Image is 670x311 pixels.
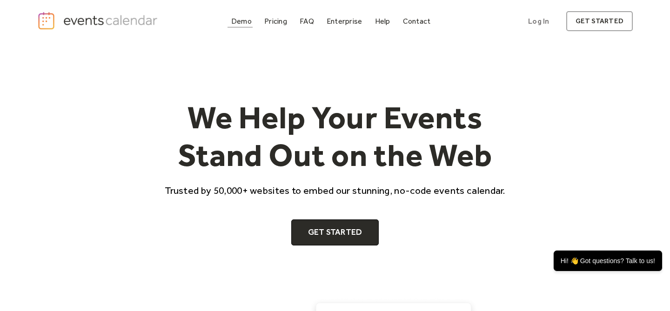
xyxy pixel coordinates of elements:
div: FAQ [300,19,314,24]
a: get started [566,11,633,31]
div: Demo [231,19,252,24]
h1: We Help Your Events Stand Out on the Web [156,99,514,174]
a: Enterprise [323,15,366,27]
a: Contact [399,15,435,27]
div: Contact [403,19,431,24]
div: Pricing [264,19,287,24]
a: Log In [519,11,558,31]
a: home [37,11,160,30]
p: Trusted by 50,000+ websites to embed our stunning, no-code events calendar. [156,184,514,197]
a: Pricing [261,15,291,27]
a: Get Started [291,219,379,245]
div: Help [375,19,390,24]
div: Enterprise [327,19,362,24]
a: Help [371,15,394,27]
a: Demo [228,15,255,27]
a: FAQ [296,15,318,27]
